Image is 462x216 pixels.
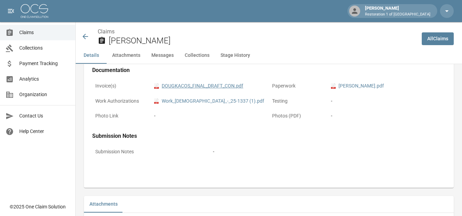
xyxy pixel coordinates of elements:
[92,133,445,140] h4: Submission Notes
[331,82,384,90] a: pdf[PERSON_NAME].pdf
[19,44,70,52] span: Collections
[19,29,70,36] span: Claims
[21,4,48,18] img: ocs-logo-white-transparent.png
[154,97,264,105] a: pdfWork_[DEMOGRAPHIC_DATA]_-_25-1337 (1).pdf
[422,32,454,45] a: AllClaims
[19,75,70,83] span: Analytics
[19,60,70,67] span: Payment Tracking
[213,148,442,155] div: -
[107,47,146,64] button: Attachments
[109,36,416,46] h2: [PERSON_NAME]
[92,79,151,93] p: Invoice(s)
[92,94,151,108] p: Work Authorizations
[179,47,215,64] button: Collections
[84,196,454,213] div: related-list tabs
[331,97,442,105] div: -
[19,112,70,120] span: Contact Us
[146,47,179,64] button: Messages
[269,109,328,123] p: Photos (PDF)
[98,28,115,35] a: Claims
[19,91,70,98] span: Organization
[92,145,210,158] p: Submission Notes
[4,4,18,18] button: open drawer
[269,94,328,108] p: Testing
[215,47,256,64] button: Stage History
[92,109,151,123] p: Photo Link
[19,128,70,135] span: Help Center
[269,79,328,93] p: Paperwork
[84,196,123,213] button: Attachments
[365,12,430,18] p: Restoration 1 of [GEOGRAPHIC_DATA]
[331,112,442,120] div: -
[76,47,107,64] button: Details
[154,82,243,90] a: pdfDOUGKACOS_FINAL_DRAFT_CON.pdf
[10,203,66,210] div: © 2025 One Claim Solution
[362,5,433,17] div: [PERSON_NAME]
[98,28,416,36] nav: breadcrumb
[92,67,445,74] h4: Documentation
[76,47,462,64] div: anchor tabs
[154,112,266,120] div: -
